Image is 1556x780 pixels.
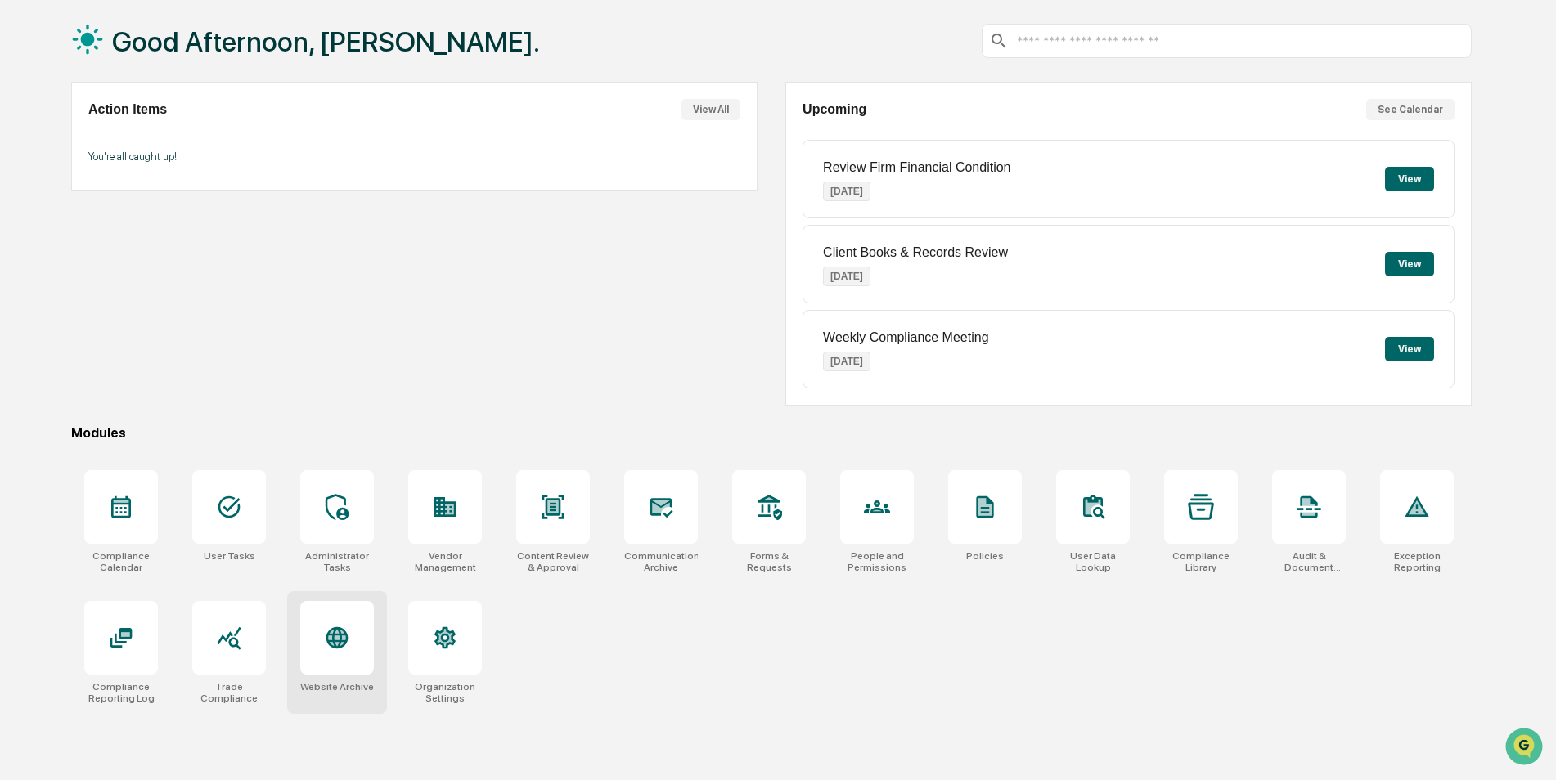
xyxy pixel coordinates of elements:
span: Attestations [135,206,203,222]
div: Exception Reporting [1380,550,1454,573]
div: 🖐️ [16,208,29,221]
div: Communications Archive [624,550,698,573]
a: 🔎Data Lookup [10,231,110,260]
h2: Action Items [88,102,167,117]
div: Compliance Library [1164,550,1238,573]
p: Client Books & Records Review [823,245,1008,260]
span: Preclearance [33,206,106,222]
button: View All [681,99,740,120]
span: Pylon [163,277,198,289]
p: Weekly Compliance Meeting [823,330,988,345]
div: Content Review & Approval [516,550,590,573]
h1: Good Afternoon, [PERSON_NAME]. [112,25,540,58]
button: See Calendar [1366,99,1455,120]
div: Website Archive [300,681,374,693]
div: Start new chat [56,125,268,141]
p: You're all caught up! [88,150,740,163]
p: [DATE] [823,267,870,286]
button: View [1385,337,1434,361]
a: 🖐️Preclearance [10,199,112,229]
p: Review Firm Financial Condition [823,160,1010,175]
button: View [1385,167,1434,191]
h2: Upcoming [803,102,866,117]
div: 🗄️ [119,208,132,221]
span: Data Lookup [33,237,103,253]
p: [DATE] [823,352,870,371]
div: People and Permissions [840,550,914,573]
div: Administrator Tasks [300,550,374,573]
p: How can we help? [16,34,298,61]
div: 🔎 [16,239,29,252]
button: View [1385,252,1434,276]
div: Policies [966,550,1004,562]
p: [DATE] [823,182,870,201]
iframe: Open customer support [1504,726,1548,770]
div: Trade Compliance [192,681,266,704]
div: Vendor Management [408,550,482,573]
div: Modules [71,425,1472,441]
div: Organization Settings [408,681,482,704]
div: Compliance Calendar [84,550,158,573]
button: Start new chat [278,130,298,150]
a: 🗄️Attestations [112,199,209,229]
img: 1746055101610-c473b297-6a78-478c-a979-82029cc54cd1 [16,125,46,155]
div: Forms & Requests [732,550,806,573]
div: User Tasks [204,550,255,562]
div: Audit & Document Logs [1272,550,1346,573]
a: Powered byPylon [115,276,198,289]
div: Compliance Reporting Log [84,681,158,704]
div: User Data Lookup [1056,550,1130,573]
div: We're available if you need us! [56,141,207,155]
